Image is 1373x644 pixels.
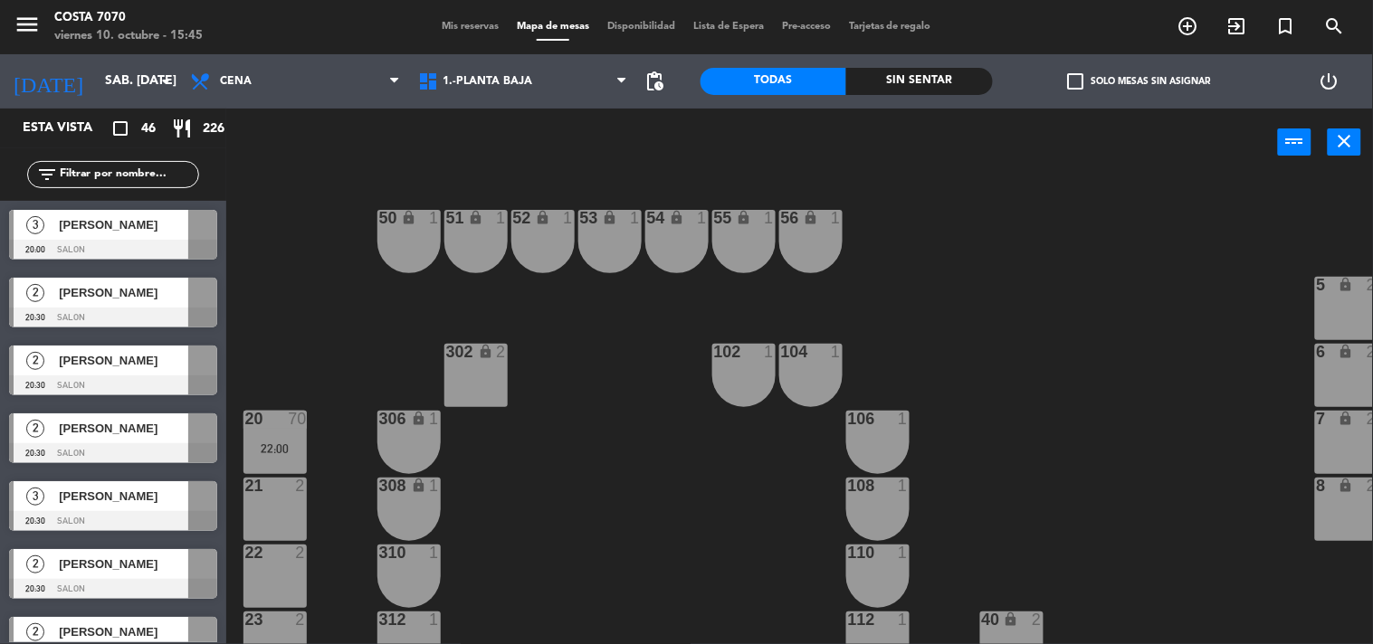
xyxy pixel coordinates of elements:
i: lock [669,210,684,225]
div: 308 [379,478,380,494]
div: 2 [295,611,306,628]
div: 1 [429,411,440,427]
span: [PERSON_NAME] [59,554,188,573]
i: lock [468,210,483,225]
i: lock [1339,411,1354,426]
div: 1 [831,344,842,360]
i: power_input [1284,130,1306,152]
div: 1 [764,344,775,360]
i: lock [411,478,426,493]
i: turned_in_not [1275,15,1297,37]
span: 46 [141,118,156,139]
div: 52 [513,210,514,226]
i: lock [1004,611,1019,627]
i: power_settings_new [1319,71,1340,92]
span: Disponibilidad [598,22,684,32]
i: lock [736,210,751,225]
i: close [1334,130,1356,152]
span: 2 [26,623,44,641]
i: lock [535,210,550,225]
div: 1 [697,210,708,226]
div: 2 [295,545,306,561]
span: check_box_outline_blank [1067,73,1083,90]
span: [PERSON_NAME] [59,487,188,506]
div: 51 [446,210,447,226]
button: power_input [1278,128,1311,156]
div: Costa 7070 [54,9,203,27]
input: Filtrar por nombre... [58,165,198,185]
div: 2 [496,344,507,360]
div: 1 [898,411,909,427]
div: 54 [647,210,648,226]
span: Mis reservas [433,22,508,32]
i: lock [1339,277,1354,292]
span: Mapa de mesas [508,22,598,32]
i: exit_to_app [1226,15,1248,37]
span: [PERSON_NAME] [59,283,188,302]
div: viernes 10. octubre - 15:45 [54,27,203,45]
i: lock [1339,478,1354,493]
span: [PERSON_NAME] [59,419,188,438]
div: 21 [245,478,246,494]
div: 310 [379,545,380,561]
span: Cena [220,75,252,88]
div: 1 [563,210,574,226]
span: 2 [26,420,44,438]
div: 1 [429,210,440,226]
span: [PERSON_NAME] [59,215,188,234]
div: 55 [714,210,715,226]
div: 302 [446,344,447,360]
div: Sin sentar [846,68,993,95]
button: menu [14,11,41,44]
span: [PERSON_NAME] [59,622,188,641]
div: 1 [898,611,909,628]
div: 1 [429,478,440,494]
i: crop_square [110,118,131,139]
div: Esta vista [9,118,130,139]
i: lock [401,210,416,225]
span: 226 [203,118,224,139]
div: 50 [379,210,380,226]
i: lock [478,344,493,359]
i: restaurant [171,118,193,139]
div: 1 [630,210,641,226]
div: 1 [764,210,775,226]
i: lock [803,210,818,225]
i: filter_list [36,164,58,185]
div: Todas [701,68,847,95]
div: 22 [245,545,246,561]
div: 53 [580,210,581,226]
div: 22:00 [243,442,307,455]
label: Solo mesas sin asignar [1067,73,1210,90]
div: 102 [714,344,715,360]
div: 1 [429,611,440,628]
i: lock [411,411,426,426]
i: search [1324,15,1346,37]
div: 106 [848,411,849,427]
span: Pre-acceso [773,22,840,32]
div: 70 [288,411,306,427]
div: 1 [831,210,842,226]
span: 3 [26,216,44,234]
div: 1 [898,478,909,494]
div: 40 [982,611,983,628]
div: 20 [245,411,246,427]
span: 2 [26,352,44,370]
button: close [1328,128,1361,156]
i: add_circle_outline [1178,15,1199,37]
span: 3 [26,488,44,506]
div: 1 [496,210,507,226]
div: 112 [848,611,849,628]
div: 104 [781,344,782,360]
span: 2 [26,555,44,573]
span: pending_actions [644,71,666,92]
i: lock [602,210,617,225]
span: [PERSON_NAME] [59,351,188,370]
div: 2 [1032,611,1043,628]
div: 306 [379,411,380,427]
i: lock [1339,344,1354,359]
